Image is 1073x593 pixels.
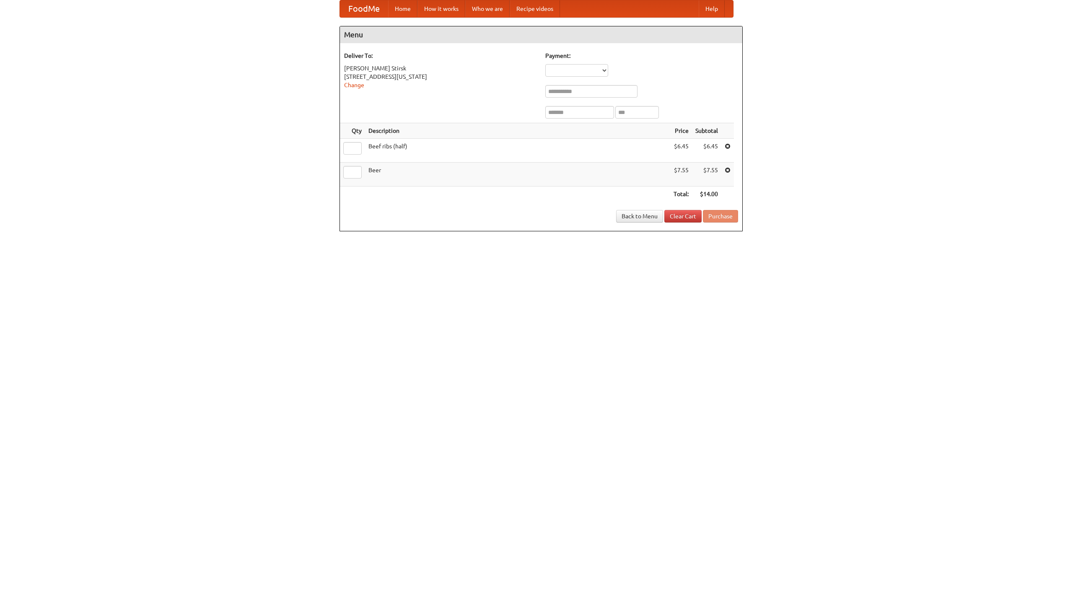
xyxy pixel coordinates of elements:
td: $6.45 [670,139,692,163]
th: Qty [340,123,365,139]
th: Subtotal [692,123,721,139]
th: Description [365,123,670,139]
h4: Menu [340,26,742,43]
div: [PERSON_NAME] Stirsk [344,64,537,73]
a: Clear Cart [664,210,702,223]
td: $6.45 [692,139,721,163]
a: Change [344,82,364,88]
td: $7.55 [670,163,692,186]
a: How it works [417,0,465,17]
a: FoodMe [340,0,388,17]
td: Beef ribs (half) [365,139,670,163]
div: [STREET_ADDRESS][US_STATE] [344,73,537,81]
th: Total: [670,186,692,202]
a: Back to Menu [616,210,663,223]
td: Beer [365,163,670,186]
a: Who we are [465,0,510,17]
td: $7.55 [692,163,721,186]
h5: Payment: [545,52,738,60]
h5: Deliver To: [344,52,537,60]
a: Recipe videos [510,0,560,17]
button: Purchase [703,210,738,223]
th: Price [670,123,692,139]
a: Home [388,0,417,17]
th: $14.00 [692,186,721,202]
a: Help [699,0,725,17]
